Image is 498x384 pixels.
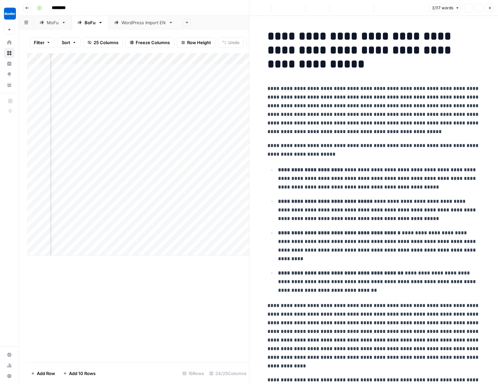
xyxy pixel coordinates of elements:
button: Undo [218,37,244,48]
a: Insights [4,58,15,69]
button: Add Row [27,368,59,379]
a: Opportunities [4,69,15,80]
div: 24/25 Columns [207,368,249,379]
button: Row Height [177,37,215,48]
div: BoFu [85,19,96,26]
a: MoFu [34,16,72,29]
div: WordPress Import EN [121,19,166,26]
a: Settings [4,349,15,360]
span: Filter [34,39,44,46]
button: 3,117 words [429,4,462,12]
div: MoFu [47,19,59,26]
span: Freeze Columns [136,39,170,46]
img: Docebo Logo [4,8,16,20]
button: Sort [57,37,81,48]
button: Add 10 Rows [59,368,100,379]
a: Your Data [4,80,15,90]
button: Filter [30,37,55,48]
a: Home [4,37,15,48]
button: Workspace: Docebo [4,5,15,22]
span: Row Height [187,39,211,46]
button: Help + Support [4,371,15,381]
a: BoFu [72,16,108,29]
button: 25 Columns [83,37,123,48]
button: Freeze Columns [125,37,174,48]
span: Add 10 Rows [69,370,96,377]
span: Undo [228,39,240,46]
a: Usage [4,360,15,371]
span: 25 Columns [94,39,118,46]
span: 3,117 words [432,5,453,11]
div: 16 Rows [180,368,207,379]
span: Sort [62,39,70,46]
a: Browse [4,48,15,58]
span: Add Row [37,370,55,377]
a: WordPress Import EN [108,16,179,29]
